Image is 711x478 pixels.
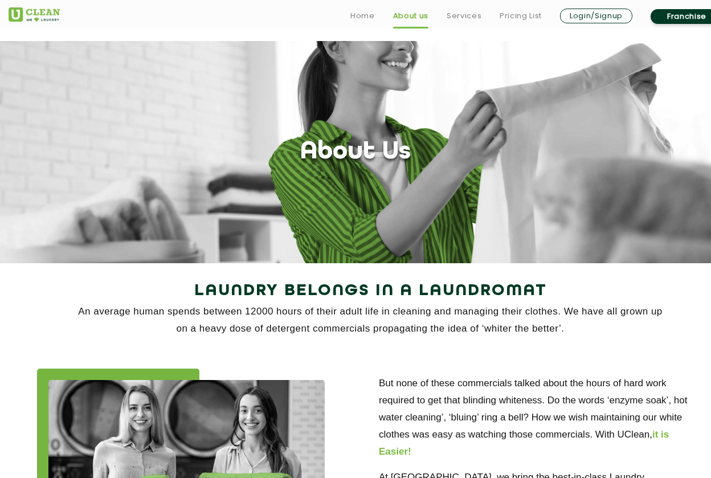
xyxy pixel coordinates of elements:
[350,9,375,23] a: Home
[560,9,632,23] a: Login/Signup
[9,7,60,22] img: UClean Laundry and Dry Cleaning
[447,9,481,23] a: Services
[379,375,704,460] p: But none of these commercials talked about the hours of hard work required to get that blinding w...
[379,429,669,457] b: it is Easier!
[500,9,542,23] a: Pricing List
[300,138,411,167] h1: About Us
[393,9,428,23] a: About us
